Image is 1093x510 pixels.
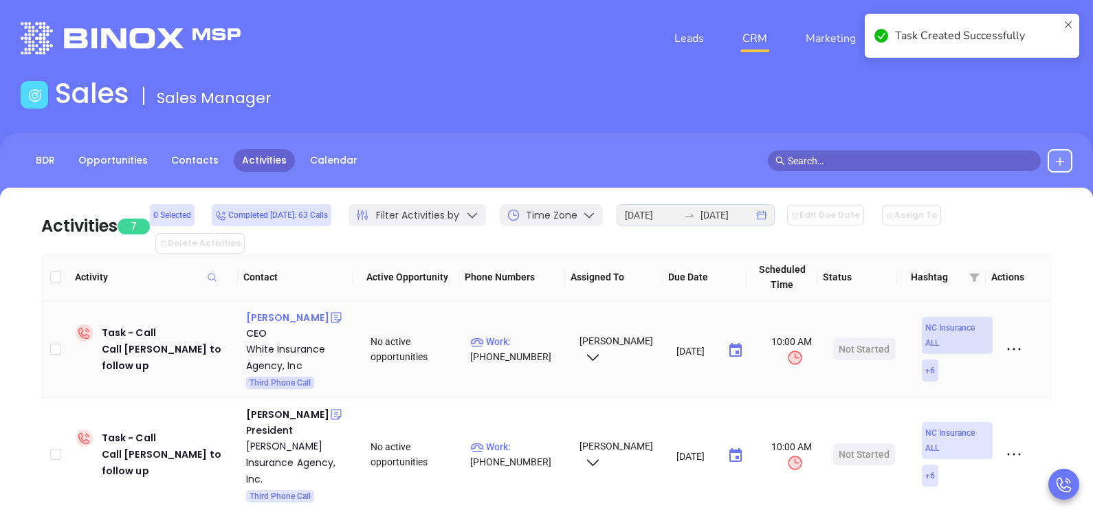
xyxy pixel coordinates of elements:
img: logo [21,22,241,54]
div: CEO [246,326,352,341]
span: 10:00 AM [762,334,822,366]
th: Assigned To [565,254,663,301]
th: Due Date [663,254,747,301]
span: Activity [75,269,232,285]
span: Work : [470,441,511,452]
div: Task Created Successfully [895,27,1059,44]
span: [PERSON_NAME] [577,441,653,467]
div: No active opportunities [371,439,459,469]
span: Hashtag [911,269,963,285]
div: Task - Call [102,430,235,479]
span: + 6 [925,363,935,378]
button: Choose date, selected date is Sep 22, 2025 [722,442,749,469]
th: Active Opportunity [353,254,459,301]
a: BDR [27,149,63,172]
div: [PERSON_NAME] [246,406,329,423]
span: [PERSON_NAME] [577,335,653,362]
span: 0 Selected [153,208,191,223]
a: [PERSON_NAME] Insurance Agency, Inc. [246,438,352,487]
input: MM/DD/YYYY [676,449,716,463]
span: search [775,156,785,166]
div: Not Started [839,338,890,360]
a: Marketing [800,25,861,52]
span: 7 [118,219,150,234]
th: Actions [986,254,1039,301]
input: Search… [788,153,1034,168]
a: CRM [737,25,773,52]
div: Task - Call [102,324,235,374]
p: [PHONE_NUMBER] [470,439,567,469]
div: Call [PERSON_NAME] to follow up [102,446,235,479]
p: [PHONE_NUMBER] [470,334,567,364]
button: Delete Activities [155,233,245,254]
span: Time Zone [526,208,577,223]
span: Sales Manager [157,87,272,109]
span: Work : [470,336,511,347]
div: No active opportunities [371,334,459,364]
span: to [684,210,695,221]
a: Opportunities [70,149,156,172]
div: Not Started [839,443,890,465]
th: Status [817,254,897,301]
div: President [246,423,352,438]
th: Contact [238,254,353,301]
a: Calendar [302,149,366,172]
div: [PERSON_NAME] [246,309,329,326]
input: MM/DD/YYYY [676,344,716,357]
span: 10:00 AM [762,439,822,472]
div: Activities [41,214,118,239]
span: Completed [DATE]: 63 Calls [215,208,328,223]
span: + 6 [925,468,935,483]
span: NC Insurance ALL [925,425,989,456]
input: Start date [625,208,678,223]
span: Filter Activities by [376,208,459,223]
h1: Sales [55,77,129,110]
div: Call [PERSON_NAME] to follow up [102,341,235,374]
a: White Insurance Agency, Inc [246,341,352,374]
input: End date [700,208,754,223]
button: Choose date, selected date is Sep 22, 2025 [722,337,749,364]
button: Edit Due Date [787,205,864,225]
span: NC Insurance ALL [925,320,989,351]
th: Phone Numbers [459,254,565,301]
a: Contacts [163,149,227,172]
button: Assign To [882,205,941,225]
a: Leads [669,25,709,52]
span: swap-right [684,210,695,221]
th: Scheduled Time [747,254,817,301]
span: Third Phone Call [250,375,311,390]
a: Activities [234,149,295,172]
span: Third Phone Call [250,489,311,504]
